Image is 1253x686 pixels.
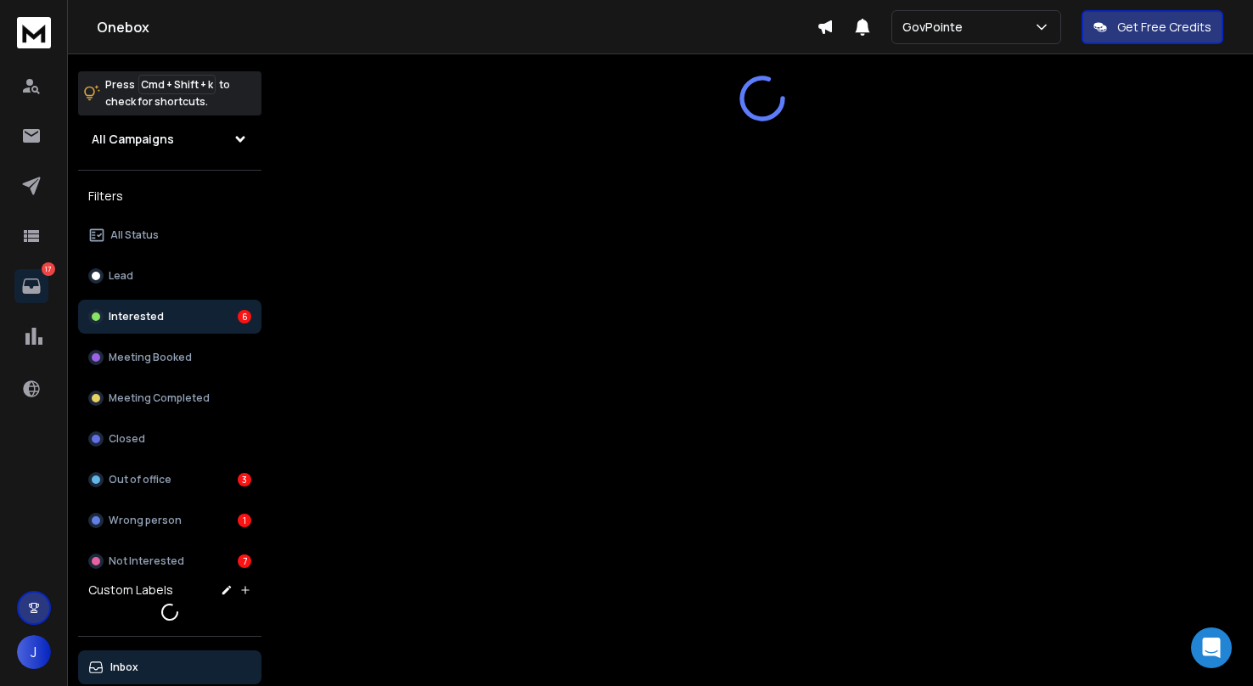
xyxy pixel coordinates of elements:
[109,514,182,527] p: Wrong person
[14,269,48,303] a: 17
[78,381,261,415] button: Meeting Completed
[42,262,55,276] p: 17
[17,635,51,669] button: J
[78,463,261,497] button: Out of office3
[78,650,261,684] button: Inbox
[78,259,261,293] button: Lead
[109,391,210,405] p: Meeting Completed
[78,422,261,456] button: Closed
[238,473,251,486] div: 3
[110,661,138,674] p: Inbox
[109,310,164,323] p: Interested
[78,544,261,578] button: Not Interested7
[109,432,145,446] p: Closed
[78,218,261,252] button: All Status
[88,582,173,599] h3: Custom Labels
[97,17,817,37] h1: Onebox
[1117,19,1211,36] p: Get Free Credits
[902,19,969,36] p: GovPointe
[1082,10,1223,44] button: Get Free Credits
[78,340,261,374] button: Meeting Booked
[17,17,51,48] img: logo
[238,514,251,527] div: 1
[78,122,261,156] button: All Campaigns
[78,184,261,208] h3: Filters
[110,228,159,242] p: All Status
[109,351,192,364] p: Meeting Booked
[238,554,251,568] div: 7
[78,300,261,334] button: Interested6
[78,503,261,537] button: Wrong person1
[138,75,216,94] span: Cmd + Shift + k
[109,269,133,283] p: Lead
[238,310,251,323] div: 6
[1191,627,1232,668] div: Open Intercom Messenger
[92,131,174,148] h1: All Campaigns
[109,473,171,486] p: Out of office
[109,554,184,568] p: Not Interested
[105,76,230,110] p: Press to check for shortcuts.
